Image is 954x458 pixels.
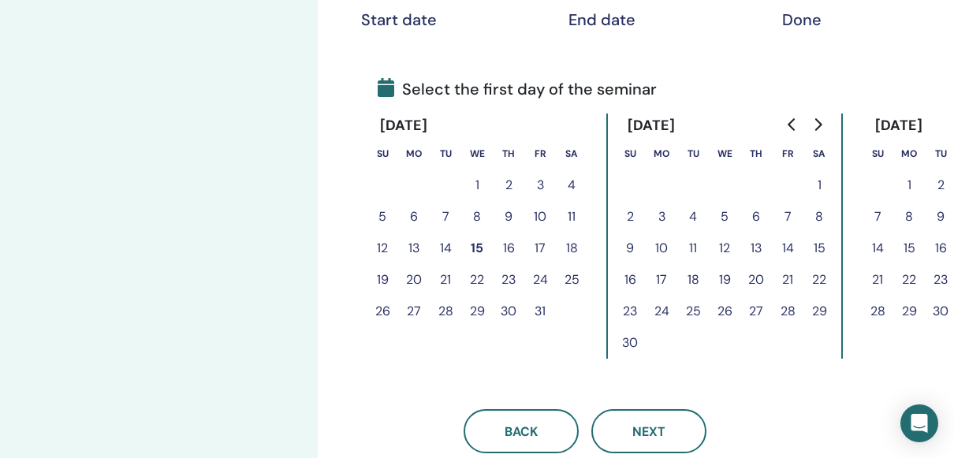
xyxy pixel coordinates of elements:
th: Sunday [614,138,646,169]
button: 21 [772,264,803,296]
div: [DATE] [614,114,688,138]
button: 13 [740,233,772,264]
button: 21 [430,264,461,296]
button: 4 [677,201,709,233]
th: Thursday [740,138,772,169]
th: Monday [893,138,925,169]
button: 3 [524,169,556,201]
button: 23 [493,264,524,296]
button: 24 [524,264,556,296]
button: 1 [803,169,835,201]
span: Back [505,423,538,440]
button: 7 [430,201,461,233]
th: Wednesday [709,138,740,169]
th: Saturday [556,138,587,169]
button: 6 [398,201,430,233]
button: 21 [862,264,893,296]
button: 15 [461,233,493,264]
button: 29 [461,296,493,327]
button: 27 [740,296,772,327]
button: 16 [493,233,524,264]
button: 3 [646,201,677,233]
button: 10 [646,233,677,264]
button: 23 [614,296,646,327]
button: 24 [646,296,677,327]
button: 11 [677,233,709,264]
div: [DATE] [367,114,440,138]
button: Go to next month [805,109,830,140]
th: Thursday [493,138,524,169]
button: 22 [461,264,493,296]
button: 22 [893,264,925,296]
button: 1 [461,169,493,201]
button: 18 [677,264,709,296]
button: 1 [893,169,925,201]
button: 26 [367,296,398,327]
button: 12 [709,233,740,264]
th: Tuesday [677,138,709,169]
button: 26 [709,296,740,327]
button: 29 [803,296,835,327]
button: 2 [614,201,646,233]
button: 28 [862,296,893,327]
button: 8 [803,201,835,233]
button: 9 [493,201,524,233]
th: Sunday [367,138,398,169]
button: 20 [398,264,430,296]
button: 8 [893,201,925,233]
button: 28 [772,296,803,327]
span: Select the first day of the seminar [378,77,657,101]
button: 16 [614,264,646,296]
button: 12 [367,233,398,264]
button: 14 [862,233,893,264]
button: 14 [772,233,803,264]
button: 11 [556,201,587,233]
button: 19 [709,264,740,296]
button: Go to previous month [780,109,805,140]
button: 30 [493,296,524,327]
button: 27 [398,296,430,327]
div: [DATE] [862,114,935,138]
th: Sunday [862,138,893,169]
button: 25 [677,296,709,327]
button: 7 [772,201,803,233]
button: 28 [430,296,461,327]
button: 17 [646,264,677,296]
th: Friday [772,138,803,169]
span: Next [632,423,665,440]
button: 2 [493,169,524,201]
button: 18 [556,233,587,264]
div: Open Intercom Messenger [900,404,938,442]
th: Monday [398,138,430,169]
button: 5 [709,201,740,233]
button: Back [464,409,579,453]
button: 20 [740,264,772,296]
button: Next [591,409,706,453]
button: 25 [556,264,587,296]
button: 9 [614,233,646,264]
th: Saturday [803,138,835,169]
button: 31 [524,296,556,327]
button: 29 [893,296,925,327]
button: 8 [461,201,493,233]
button: 7 [862,201,893,233]
button: 19 [367,264,398,296]
th: Tuesday [430,138,461,169]
th: Wednesday [461,138,493,169]
button: 4 [556,169,587,201]
button: 15 [893,233,925,264]
button: 17 [524,233,556,264]
button: 30 [614,327,646,359]
div: Done [762,10,841,29]
th: Friday [524,138,556,169]
th: Monday [646,138,677,169]
button: 15 [803,233,835,264]
button: 14 [430,233,461,264]
button: 10 [524,201,556,233]
button: 22 [803,264,835,296]
div: Start date [360,10,438,29]
button: 13 [398,233,430,264]
div: End date [563,10,642,29]
button: 6 [740,201,772,233]
button: 5 [367,201,398,233]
